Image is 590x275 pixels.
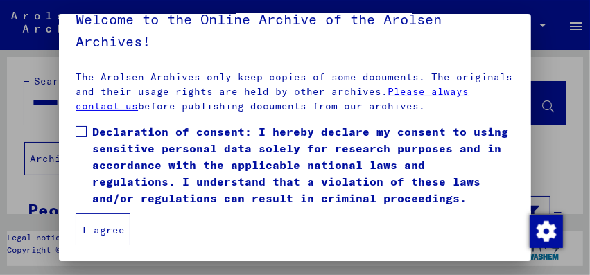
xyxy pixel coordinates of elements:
font: Welcome to the Online Archive of the Arolsen Archives! [76,10,442,50]
a: Please always contact us [76,85,469,112]
font: I agree [81,224,125,236]
img: Change consent [530,215,563,248]
font: Declaration of consent: I hereby declare my consent to using sensitive personal data solely for r... [92,125,508,205]
button: I agree [76,213,130,247]
font: The Arolsen Archives only keep copies of some documents. The originals and their usage rights are... [76,71,512,98]
font: before publishing documents from our archives. [138,100,425,112]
